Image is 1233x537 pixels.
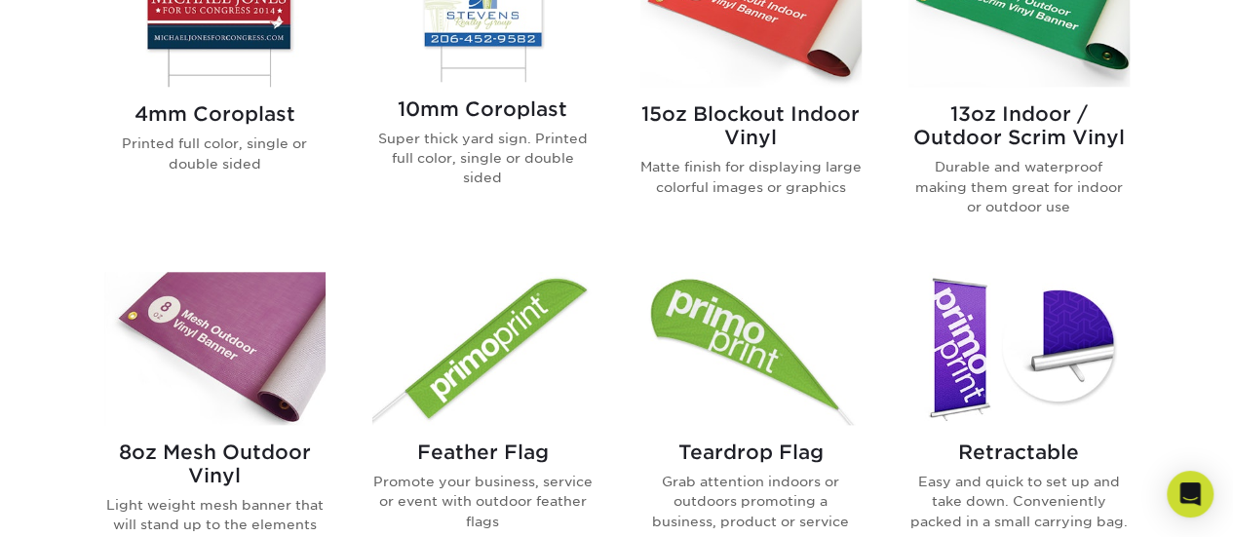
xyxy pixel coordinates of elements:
h2: Retractable [908,441,1130,464]
p: Easy and quick to set up and take down. Conveniently packed in a small carrying bag. [908,472,1130,531]
h2: 4mm Coroplast [104,102,326,126]
h2: 13oz Indoor / Outdoor Scrim Vinyl [908,102,1130,149]
img: 8oz Mesh Outdoor Vinyl Banners [104,272,326,425]
img: Retractable Banner Stands [908,272,1130,425]
p: Promote your business, service or event with outdoor feather flags [372,472,594,531]
div: Open Intercom Messenger [1167,471,1214,518]
h2: Teardrop Flag [640,441,862,464]
h2: 8oz Mesh Outdoor Vinyl [104,441,326,487]
p: Super thick yard sign. Printed full color, single or double sided [372,129,594,188]
p: Light weight mesh banner that will stand up to the elements [104,495,326,535]
h2: 10mm Coroplast [372,97,594,121]
h2: 15oz Blockout Indoor Vinyl [640,102,862,149]
p: Printed full color, single or double sided [104,134,326,173]
p: Grab attention indoors or outdoors promoting a business, product or service [640,472,862,531]
img: Feather Flag Flags [372,272,594,425]
p: Matte finish for displaying large colorful images or graphics [640,157,862,197]
h2: Feather Flag [372,441,594,464]
p: Durable and waterproof making them great for indoor or outdoor use [908,157,1130,216]
img: Teardrop Flag Flags [640,272,862,425]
